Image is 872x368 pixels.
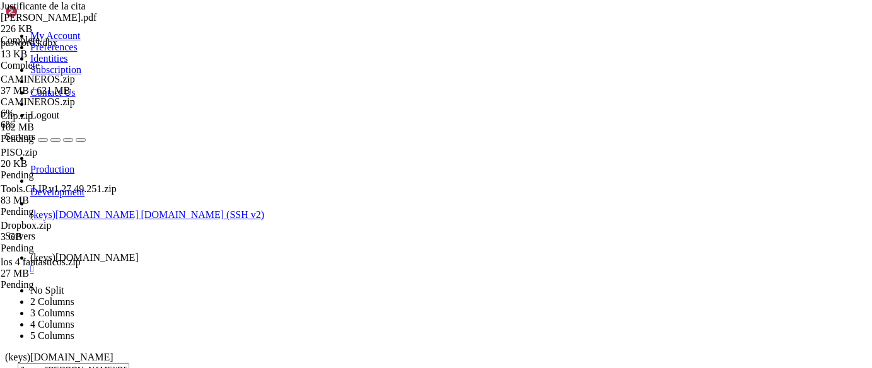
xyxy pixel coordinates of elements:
[1,122,127,133] div: 102 MB
[1,256,127,279] span: los 4 fantasticos.zip
[1,37,57,48] span: pasword.kdbx
[1,158,127,170] div: 20 KB
[1,49,127,60] div: 13 KB
[1,220,127,243] span: Dropbox.zip
[1,195,127,206] div: 83 MB
[1,183,127,206] span: Tools.CLIP.v1.27.49.251.zip
[1,110,127,133] span: Clip.zip
[1,231,127,243] div: 3 GB
[1,183,117,194] span: Tools.CLIP.v1.27.49.251.zip
[1,279,127,290] div: Pending
[1,37,127,60] span: pasword.kdbx
[1,170,127,181] div: Pending
[1,256,81,267] span: los 4 fantasticos.zip
[1,85,127,96] div: 37 MB / 631 MB
[1,243,127,254] div: Pending
[1,110,33,121] span: Clip.zip
[1,74,127,96] span: CAMINEROS.zip
[1,23,127,35] div: 226 KB
[1,96,127,108] div: CAMINEROS.zip
[1,1,96,23] span: Justificante de la cita [PERSON_NAME].pdf
[1,133,127,144] div: Pending
[1,268,127,279] div: 27 MB
[1,35,127,46] div: Complete
[1,60,127,71] div: Complete
[1,108,127,119] div: 6%
[1,147,127,170] span: PISO.zip
[1,74,75,84] span: CAMINEROS.zip
[1,147,37,158] span: PISO.zip
[1,206,127,217] div: Pending
[1,1,127,35] span: Justificante de la cita cecile.pdf
[1,220,51,231] span: Dropbox.zip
